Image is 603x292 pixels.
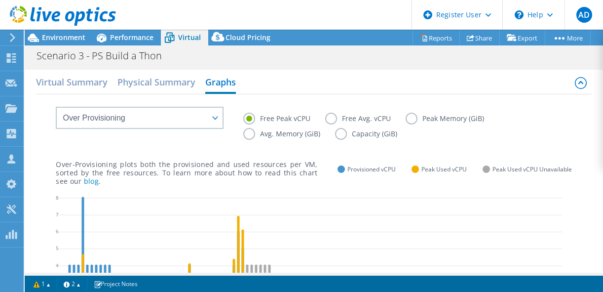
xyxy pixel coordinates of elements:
[499,30,545,45] a: Export
[32,50,177,61] h1: Scenario 3 - PS Build a Thon
[56,211,59,218] text: 7
[117,72,195,92] h2: Physical Summary
[576,7,592,23] span: AD
[56,194,59,201] text: 8
[42,33,85,42] span: Environment
[515,10,524,19] svg: \n
[56,160,317,185] p: Over-Provisioning plots both the provisioned and used resources per VM, sorted by the free resour...
[84,176,99,186] a: blog
[56,245,59,251] text: 5
[492,164,572,175] span: Peak Used vCPU Unavailable
[243,113,325,125] label: Free Peak vCPU
[110,33,153,42] span: Performance
[406,113,499,125] label: Peak Memory (GiB)
[421,164,467,175] span: Peak Used vCPU
[347,164,396,175] span: Provisioned vCPU
[545,30,591,45] a: More
[178,33,201,42] span: Virtual
[56,228,59,235] text: 6
[413,30,460,45] a: Reports
[57,278,87,290] a: 2
[243,128,335,140] label: Avg. Memory (GiB)
[226,33,270,42] span: Cloud Pricing
[205,72,236,94] h2: Graphs
[87,278,145,290] a: Project Notes
[56,261,59,268] text: 4
[459,30,500,45] a: Share
[325,113,406,125] label: Free Avg. vCPU
[27,278,57,290] a: 1
[36,72,108,92] h2: Virtual Summary
[335,128,412,140] label: Capacity (GiB)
